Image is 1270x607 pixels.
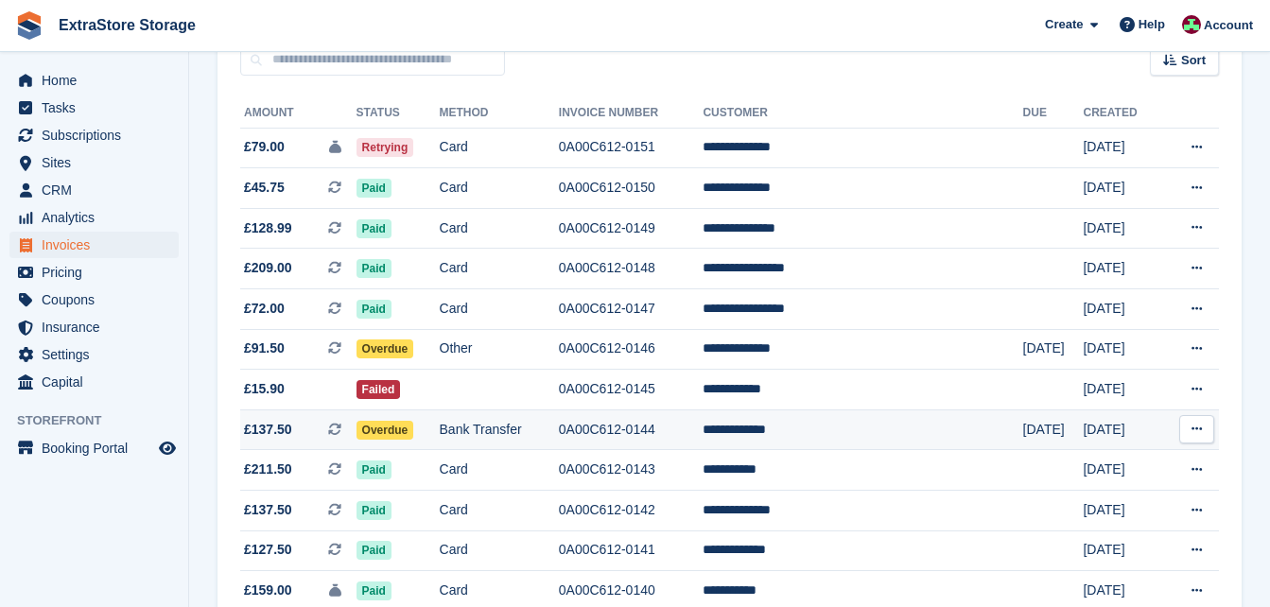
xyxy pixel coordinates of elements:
td: Card [440,450,559,491]
span: Invoices [42,232,155,258]
td: [DATE] [1083,409,1161,450]
span: Home [42,67,155,94]
td: [DATE] [1083,370,1161,410]
span: Capital [42,369,155,395]
span: Paid [357,541,391,560]
td: Card [440,208,559,249]
span: Booking Portal [42,435,155,461]
td: [DATE] [1083,530,1161,571]
span: £209.00 [244,258,292,278]
span: £128.99 [244,218,292,238]
a: menu [9,122,179,148]
span: £159.00 [244,581,292,600]
a: menu [9,177,179,203]
td: 0A00C612-0150 [559,168,704,209]
a: menu [9,341,179,368]
span: CRM [42,177,155,203]
td: Other [440,329,559,370]
span: Create [1045,15,1083,34]
span: £211.50 [244,460,292,479]
span: Retrying [357,138,414,157]
th: Invoice Number [559,98,704,129]
td: 0A00C612-0151 [559,128,704,168]
a: menu [9,435,179,461]
td: Card [440,249,559,289]
span: Paid [357,300,391,319]
td: [DATE] [1023,329,1084,370]
a: menu [9,149,179,176]
td: [DATE] [1083,450,1161,491]
span: Pricing [42,259,155,286]
span: Paid [357,219,391,238]
td: [DATE] [1083,128,1161,168]
td: 0A00C612-0145 [559,370,704,410]
span: Settings [42,341,155,368]
td: [DATE] [1083,329,1161,370]
a: menu [9,259,179,286]
th: Created [1083,98,1161,129]
td: Card [440,289,559,330]
span: £45.75 [244,178,285,198]
span: £127.50 [244,540,292,560]
span: Paid [357,179,391,198]
span: Sites [42,149,155,176]
td: Card [440,491,559,531]
a: Preview store [156,437,179,460]
th: Status [357,98,440,129]
span: Help [1139,15,1165,34]
span: £137.50 [244,420,292,440]
th: Method [440,98,559,129]
td: [DATE] [1083,208,1161,249]
span: Account [1204,16,1253,35]
a: menu [9,204,179,231]
a: menu [9,369,179,395]
td: Card [440,168,559,209]
span: Paid [357,259,391,278]
span: £137.50 [244,500,292,520]
span: Sort [1181,51,1206,70]
span: Paid [357,501,391,520]
span: Insurance [42,314,155,340]
span: Analytics [42,204,155,231]
td: [DATE] [1083,168,1161,209]
a: menu [9,67,179,94]
a: menu [9,95,179,121]
th: Due [1023,98,1084,129]
td: 0A00C612-0144 [559,409,704,450]
td: 0A00C612-0147 [559,289,704,330]
td: [DATE] [1083,289,1161,330]
td: 0A00C612-0143 [559,450,704,491]
a: menu [9,314,179,340]
th: Customer [703,98,1022,129]
td: Card [440,128,559,168]
td: 0A00C612-0146 [559,329,704,370]
td: Card [440,530,559,571]
td: [DATE] [1023,409,1084,450]
td: 0A00C612-0148 [559,249,704,289]
img: stora-icon-8386f47178a22dfd0bd8f6a31ec36ba5ce8667c1dd55bd0f319d3a0aa187defe.svg [15,11,43,40]
td: 0A00C612-0149 [559,208,704,249]
a: menu [9,232,179,258]
td: [DATE] [1083,249,1161,289]
a: ExtraStore Storage [51,9,203,41]
td: [DATE] [1083,491,1161,531]
td: Bank Transfer [440,409,559,450]
span: £79.00 [244,137,285,157]
span: Overdue [357,339,414,358]
span: Coupons [42,286,155,313]
th: Amount [240,98,357,129]
span: Paid [357,460,391,479]
span: Subscriptions [42,122,155,148]
span: £15.90 [244,379,285,399]
span: £72.00 [244,299,285,319]
span: Storefront [17,411,188,430]
span: Tasks [42,95,155,121]
span: £91.50 [244,338,285,358]
span: Failed [357,380,401,399]
span: Overdue [357,421,414,440]
a: menu [9,286,179,313]
span: Paid [357,581,391,600]
img: Chelsea Parker [1182,15,1201,34]
td: 0A00C612-0141 [559,530,704,571]
td: 0A00C612-0142 [559,491,704,531]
